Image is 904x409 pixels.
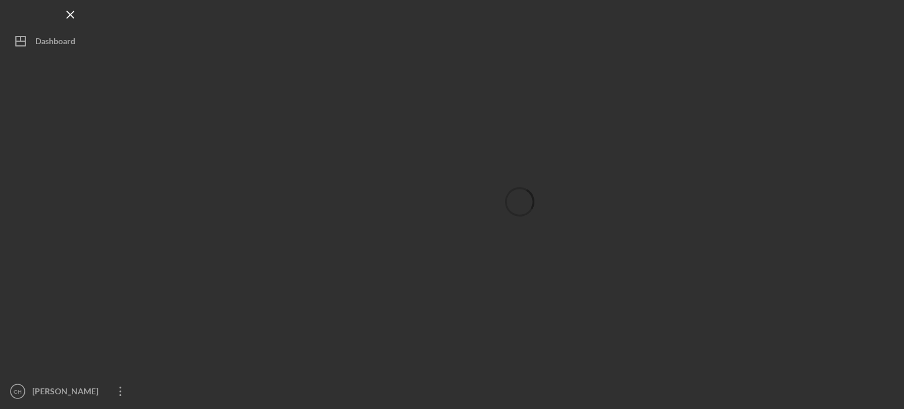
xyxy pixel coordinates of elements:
[6,380,135,403] button: CH[PERSON_NAME]
[14,388,22,395] text: CH
[29,380,106,406] div: [PERSON_NAME]
[6,29,135,53] button: Dashboard
[35,29,75,56] div: Dashboard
